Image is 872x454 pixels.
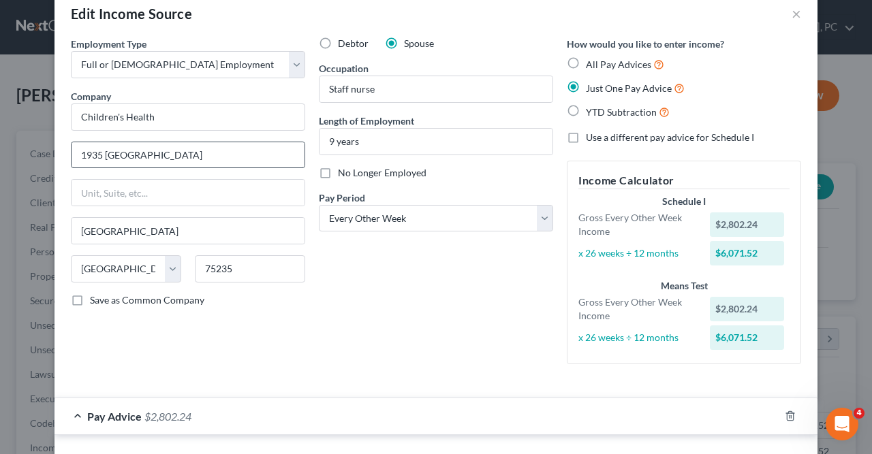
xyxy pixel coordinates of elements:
span: Debtor [338,37,369,49]
input: Unit, Suite, etc... [72,180,305,206]
div: Schedule I [578,195,790,208]
span: $2,802.24 [144,410,191,423]
span: Spouse [404,37,434,49]
div: Means Test [578,279,790,293]
label: Occupation [319,61,369,76]
span: Use a different pay advice for Schedule I [586,131,754,143]
div: $6,071.52 [710,325,785,350]
label: How would you like to enter income? [567,37,724,51]
span: Employment Type [71,38,146,50]
div: $2,802.24 [710,212,785,237]
span: All Pay Advices [586,59,651,70]
div: Edit Income Source [71,4,192,23]
input: Enter zip... [195,255,305,282]
div: x 26 weeks ÷ 12 months [572,246,703,260]
iframe: Intercom live chat [826,408,858,440]
span: Pay Period [319,192,365,204]
input: -- [320,76,552,102]
span: No Longer Employed [338,167,426,178]
button: × [792,5,801,22]
div: $6,071.52 [710,241,785,265]
input: Enter address... [72,142,305,168]
span: Save as Common Company [90,294,204,306]
label: Length of Employment [319,114,414,128]
div: Gross Every Other Week Income [572,211,703,238]
input: ex: 2 years [320,129,552,155]
span: Pay Advice [87,410,142,423]
span: Just One Pay Advice [586,82,672,94]
span: 4 [854,408,865,419]
input: Enter city... [72,218,305,244]
h5: Income Calculator [578,172,790,189]
span: YTD Subtraction [586,106,657,118]
span: Company [71,91,111,102]
div: Gross Every Other Week Income [572,295,703,323]
input: Search company by name... [71,103,305,131]
div: $2,802.24 [710,297,785,321]
div: x 26 weeks ÷ 12 months [572,331,703,344]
